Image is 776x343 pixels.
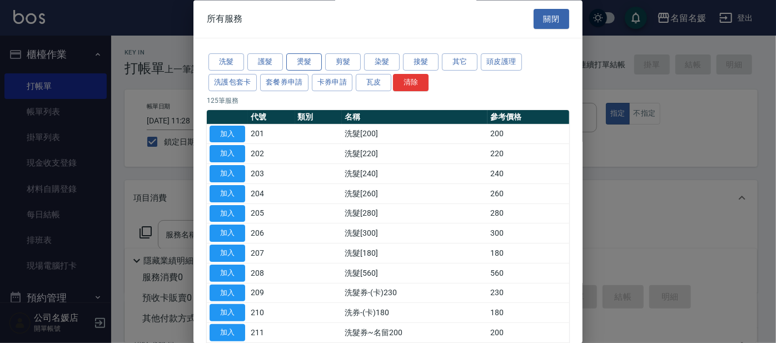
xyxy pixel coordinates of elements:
td: 洗髮[260] [342,184,488,204]
button: 護髮 [247,54,283,71]
td: 洗髮券~名留200 [342,323,488,343]
td: 洗髮[220] [342,144,488,164]
button: 頭皮護理 [481,54,522,71]
td: 203 [248,164,295,184]
button: 加入 [210,265,245,282]
button: 洗護包套卡 [208,74,257,91]
th: 名稱 [342,110,488,125]
td: 280 [488,204,569,224]
td: 208 [248,264,295,284]
td: 洗髮券-(卡)230 [342,284,488,304]
td: 200 [488,323,569,343]
td: 洗髮[280] [342,204,488,224]
td: 209 [248,284,295,304]
td: 洗券-(卡)180 [342,303,488,323]
td: 201 [248,125,295,145]
button: 染髮 [364,54,400,71]
button: 加入 [210,185,245,202]
td: 207 [248,243,295,264]
th: 類別 [295,110,342,125]
td: 洗髮[200] [342,125,488,145]
td: 211 [248,323,295,343]
td: 200 [488,125,569,145]
td: 300 [488,223,569,243]
th: 參考價格 [488,110,569,125]
td: 204 [248,184,295,204]
button: 其它 [442,54,477,71]
p: 125 筆服務 [207,96,569,106]
button: 洗髮 [208,54,244,71]
button: 加入 [210,285,245,302]
td: 洗髮[560] [342,264,488,284]
button: 卡券申請 [312,74,353,91]
button: 加入 [210,146,245,163]
button: 瓦皮 [356,74,391,91]
button: 關閉 [534,9,569,29]
td: 220 [488,144,569,164]
span: 所有服務 [207,13,242,24]
td: 洗髮[180] [342,243,488,264]
button: 加入 [210,166,245,183]
button: 剪髮 [325,54,361,71]
button: 燙髮 [286,54,322,71]
td: 180 [488,303,569,323]
button: 加入 [210,126,245,143]
button: 套餐券申請 [260,74,309,91]
td: 240 [488,164,569,184]
td: 180 [488,243,569,264]
td: 洗髮[300] [342,223,488,243]
td: 210 [248,303,295,323]
button: 清除 [393,74,429,91]
td: 洗髮[240] [342,164,488,184]
td: 205 [248,204,295,224]
button: 加入 [210,245,245,262]
button: 加入 [210,325,245,342]
td: 206 [248,223,295,243]
td: 230 [488,284,569,304]
button: 加入 [210,305,245,322]
button: 加入 [210,205,245,222]
button: 接髮 [403,54,439,71]
td: 202 [248,144,295,164]
td: 560 [488,264,569,284]
th: 代號 [248,110,295,125]
button: 加入 [210,225,245,242]
td: 260 [488,184,569,204]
